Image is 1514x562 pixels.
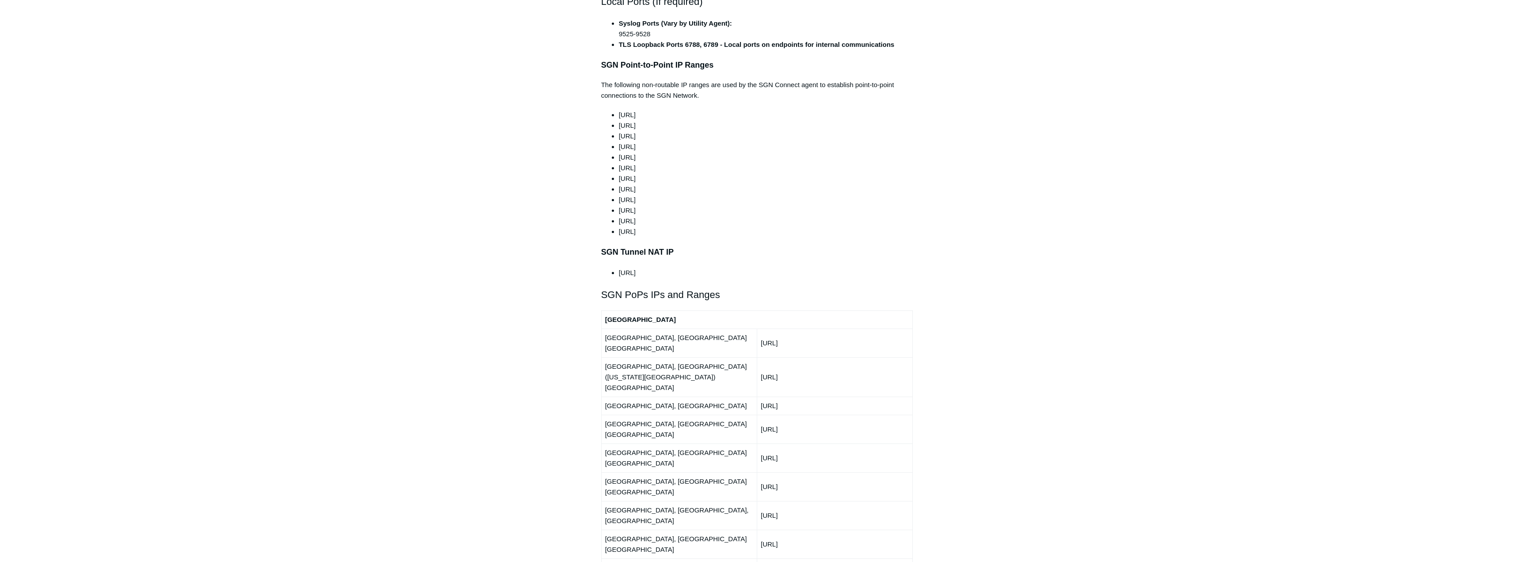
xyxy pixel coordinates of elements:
[601,246,913,259] h3: SGN Tunnel NAT IP
[757,415,912,443] td: [URL]
[619,185,636,193] span: [URL]
[601,59,913,72] h3: SGN Point-to-Point IP Ranges
[601,329,757,357] td: [GEOGRAPHIC_DATA], [GEOGRAPHIC_DATA] [GEOGRAPHIC_DATA]
[619,41,894,48] strong: TLS Loopback Ports 6788, 6789 - Local ports on endpoints for internal communications
[757,443,912,472] td: [URL]
[619,111,636,119] span: [URL]
[619,120,913,131] li: [URL]
[757,329,912,357] td: [URL]
[619,163,913,173] li: [URL]
[601,501,757,530] td: [GEOGRAPHIC_DATA], [GEOGRAPHIC_DATA], [GEOGRAPHIC_DATA]
[601,472,757,501] td: [GEOGRAPHIC_DATA], [GEOGRAPHIC_DATA] [GEOGRAPHIC_DATA]
[757,357,912,397] td: [URL]
[619,141,913,152] li: [URL]
[601,530,757,558] td: [GEOGRAPHIC_DATA], [GEOGRAPHIC_DATA] [GEOGRAPHIC_DATA]
[619,175,636,182] span: [URL]
[757,472,912,501] td: [URL]
[601,397,757,415] td: [GEOGRAPHIC_DATA], [GEOGRAPHIC_DATA]
[601,415,757,443] td: [GEOGRAPHIC_DATA], [GEOGRAPHIC_DATA] [GEOGRAPHIC_DATA]
[619,131,913,141] li: [URL]
[619,152,913,163] li: [URL]
[757,397,912,415] td: [URL]
[601,443,757,472] td: [GEOGRAPHIC_DATA], [GEOGRAPHIC_DATA] [GEOGRAPHIC_DATA]
[619,18,913,39] li: 9525-9528
[601,80,913,101] p: The following non-routable IP ranges are used by the SGN Connect agent to establish point-to-poin...
[619,196,636,203] span: [URL]
[601,357,757,397] td: [GEOGRAPHIC_DATA], [GEOGRAPHIC_DATA] ([US_STATE][GEOGRAPHIC_DATA]) [GEOGRAPHIC_DATA]
[757,501,912,530] td: [URL]
[757,530,912,558] td: [URL]
[605,316,676,323] strong: [GEOGRAPHIC_DATA]
[619,268,913,278] li: [URL]
[619,217,636,225] span: [URL]
[619,226,913,237] li: [URL]
[619,206,636,214] span: [URL]
[601,287,913,302] h2: SGN PoPs IPs and Ranges
[619,19,732,27] strong: Syslog Ports (Vary by Utility Agent):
